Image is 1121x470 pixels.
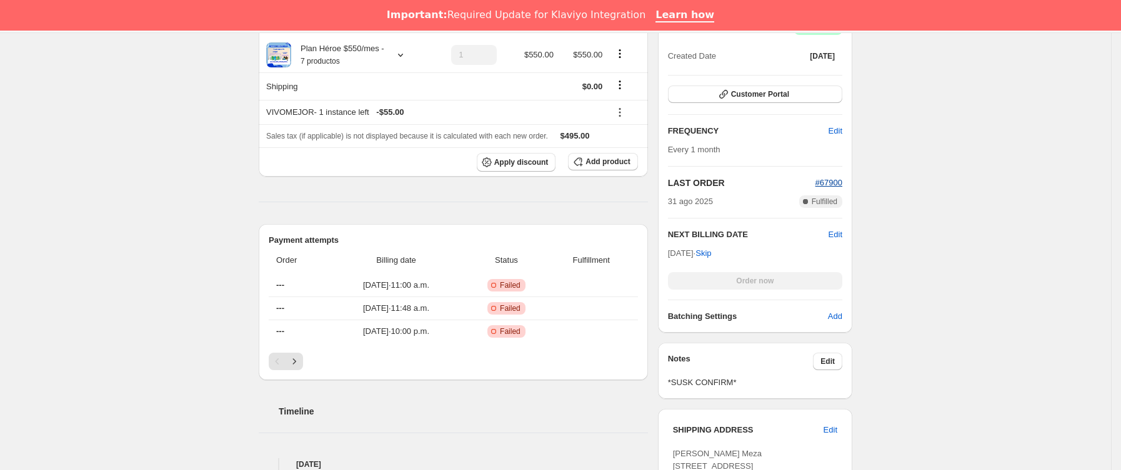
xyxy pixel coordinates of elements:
span: - $55.00 [376,106,404,119]
span: $550.00 [524,50,554,59]
span: Customer Portal [731,89,789,99]
th: Shipping [259,72,430,100]
h2: NEXT BILLING DATE [668,228,829,241]
span: Edit [824,424,837,436]
span: $495.00 [560,131,590,140]
h2: FREQUENCY [668,125,829,137]
h3: Notes [668,353,814,370]
th: Order [269,247,328,274]
span: $550.00 [573,50,602,59]
span: Failed [500,280,521,290]
div: VIVOMEJOR - 1 instance left [266,106,602,119]
button: Edit [816,420,845,440]
span: Add [828,310,842,323]
button: [DATE] [802,47,842,65]
button: #67900 [815,177,842,189]
span: Failed [500,326,521,336]
span: Status [468,254,545,267]
button: Product actions [610,47,630,61]
span: Created Date [668,50,716,62]
span: [DATE] [810,51,835,61]
h2: LAST ORDER [668,177,815,189]
h6: Batching Settings [668,310,828,323]
b: Important: [387,9,447,21]
span: [DATE] · [668,248,712,258]
button: Skip [688,243,719,263]
button: Edit [829,228,842,241]
span: *SUSK CONFIRM* [668,376,842,389]
button: Siguiente [286,353,303,370]
button: Shipping actions [610,78,630,92]
button: Add product [568,153,637,170]
button: Apply discount [477,153,556,172]
span: Skip [695,247,711,260]
div: Required Update for Klaviyo Integration [387,9,645,21]
span: Edit [820,356,835,366]
span: Fulfilled [812,197,837,207]
span: Every 1 month [668,145,720,154]
span: --- [276,303,284,313]
nav: Paginación [269,353,638,370]
img: product img [266,42,291,67]
div: Plan Héroe $550/mes - [291,42,384,67]
span: 31 ago 2025 [668,195,713,208]
button: Edit [813,353,842,370]
span: Failed [500,303,521,313]
span: Billing date [332,254,461,267]
button: Edit [821,121,850,141]
button: Customer Portal [668,86,842,103]
span: Add product [585,157,630,167]
span: Fulfillment [552,254,630,267]
button: Add [820,306,850,326]
span: --- [276,280,284,290]
span: $0.00 [582,82,603,91]
h3: SHIPPING ADDRESS [673,424,824,436]
small: 7 productos [301,57,340,66]
h2: Timeline [279,405,648,418]
a: Learn how [655,9,714,22]
span: [DATE] · 10:00 p.m. [332,325,461,338]
h2: Payment attempts [269,234,638,247]
span: [DATE] · 11:48 a.m. [332,302,461,315]
span: Apply discount [494,157,549,167]
a: #67900 [815,178,842,187]
span: --- [276,326,284,336]
span: Sales tax (if applicable) is not displayed because it is calculated with each new order. [266,132,548,140]
span: Edit [829,125,842,137]
span: [DATE] · 11:00 a.m. [332,279,461,291]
